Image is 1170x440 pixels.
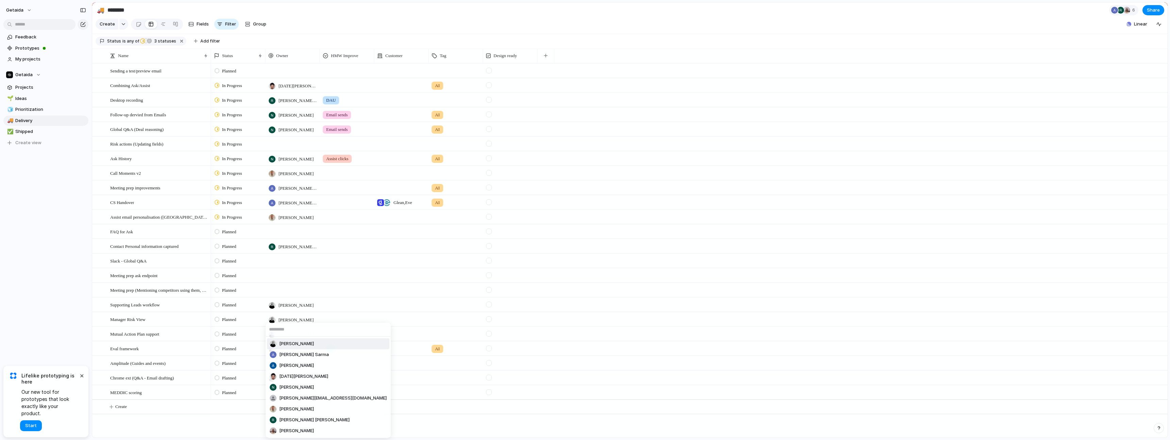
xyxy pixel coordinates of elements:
span: [PERSON_NAME][EMAIL_ADDRESS][DOMAIN_NAME] [279,395,387,402]
span: [PERSON_NAME] [279,427,314,434]
span: [DATE][PERSON_NAME] [279,373,328,380]
span: [PERSON_NAME] [279,340,314,347]
span: [PERSON_NAME] [279,384,314,391]
span: [PERSON_NAME] [279,406,314,412]
span: [PERSON_NAME] Sarma [279,351,329,358]
span: [PERSON_NAME] [PERSON_NAME] [279,417,350,423]
span: [PERSON_NAME] [279,362,314,369]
